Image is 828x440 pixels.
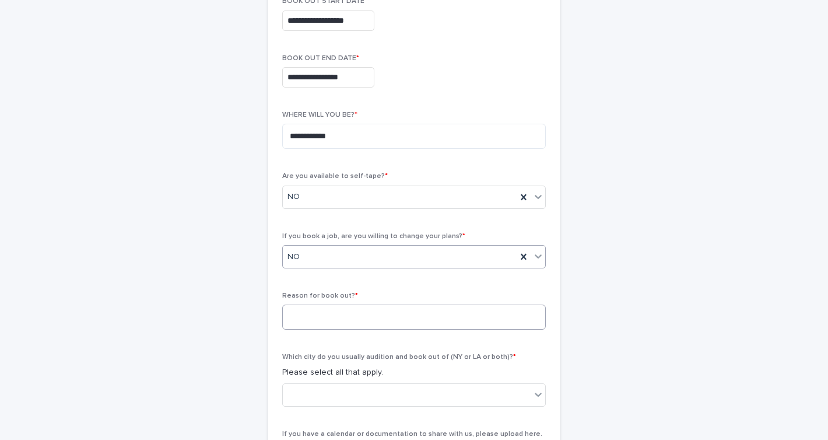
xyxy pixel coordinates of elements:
span: NO [287,251,300,263]
span: NO [287,191,300,203]
span: BOOK OUT END DATE [282,55,359,62]
span: If you have a calendar or documentation to share with us, please upload here. [282,431,542,438]
span: If you book a job, are you willing to change your plans? [282,233,465,240]
p: Please select all that apply. [282,366,546,379]
span: Reason for book out? [282,292,358,299]
span: WHERE WILL YOU BE? [282,111,357,118]
span: Are you available to self-tape? [282,173,388,180]
span: Which city do you usually audition and book out of (NY or LA or both)? [282,354,516,361]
